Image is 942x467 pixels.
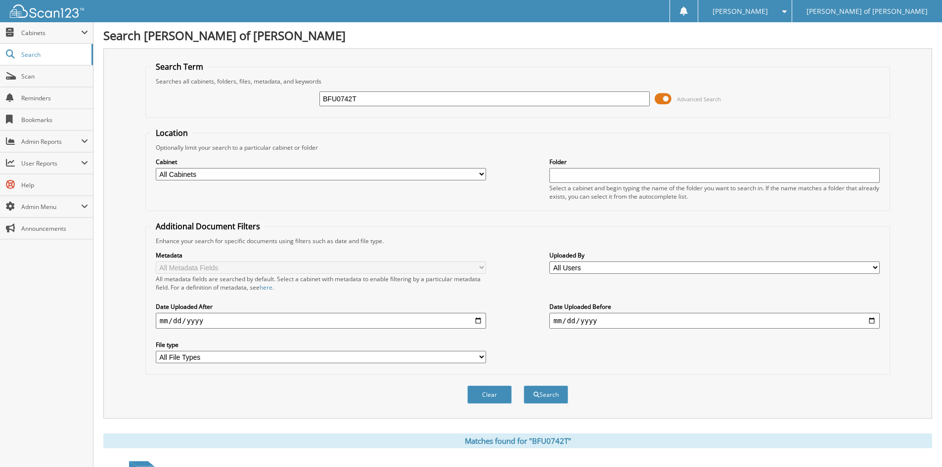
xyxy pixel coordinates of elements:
label: Date Uploaded After [156,302,486,311]
div: Enhance your search for specific documents using filters such as date and file type. [151,237,885,245]
div: Searches all cabinets, folders, files, metadata, and keywords [151,77,885,85]
input: end [549,313,880,329]
legend: Search Term [151,61,208,72]
div: Optionally limit your search to a particular cabinet or folder [151,143,885,152]
span: Help [21,181,88,189]
img: scan123-logo-white.svg [10,4,84,18]
span: User Reports [21,159,81,168]
span: Search [21,50,87,59]
label: Folder [549,158,880,166]
button: Clear [467,385,512,404]
label: Metadata [156,251,486,259]
input: start [156,313,486,329]
span: [PERSON_NAME] [713,8,768,14]
span: Cabinets [21,29,81,37]
span: Admin Reports [21,137,81,146]
label: Uploaded By [549,251,880,259]
a: here [260,283,272,292]
span: Advanced Search [677,95,721,103]
label: File type [156,340,486,349]
div: All metadata fields are searched by default. Select a cabinet with metadata to enable filtering b... [156,275,486,292]
span: Announcements [21,224,88,233]
span: Bookmarks [21,116,88,124]
label: Cabinet [156,158,486,166]
span: Scan [21,72,88,81]
div: Select a cabinet and begin typing the name of the folder you want to search in. If the name match... [549,184,880,201]
legend: Additional Document Filters [151,221,265,232]
button: Search [524,385,568,404]
span: Reminders [21,94,88,102]
h1: Search [PERSON_NAME] of [PERSON_NAME] [103,27,932,43]
span: [PERSON_NAME] of [PERSON_NAME] [807,8,928,14]
label: Date Uploaded Before [549,302,880,311]
span: Admin Menu [21,203,81,211]
legend: Location [151,127,193,138]
div: Matches found for "BFU0742T" [103,433,932,448]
